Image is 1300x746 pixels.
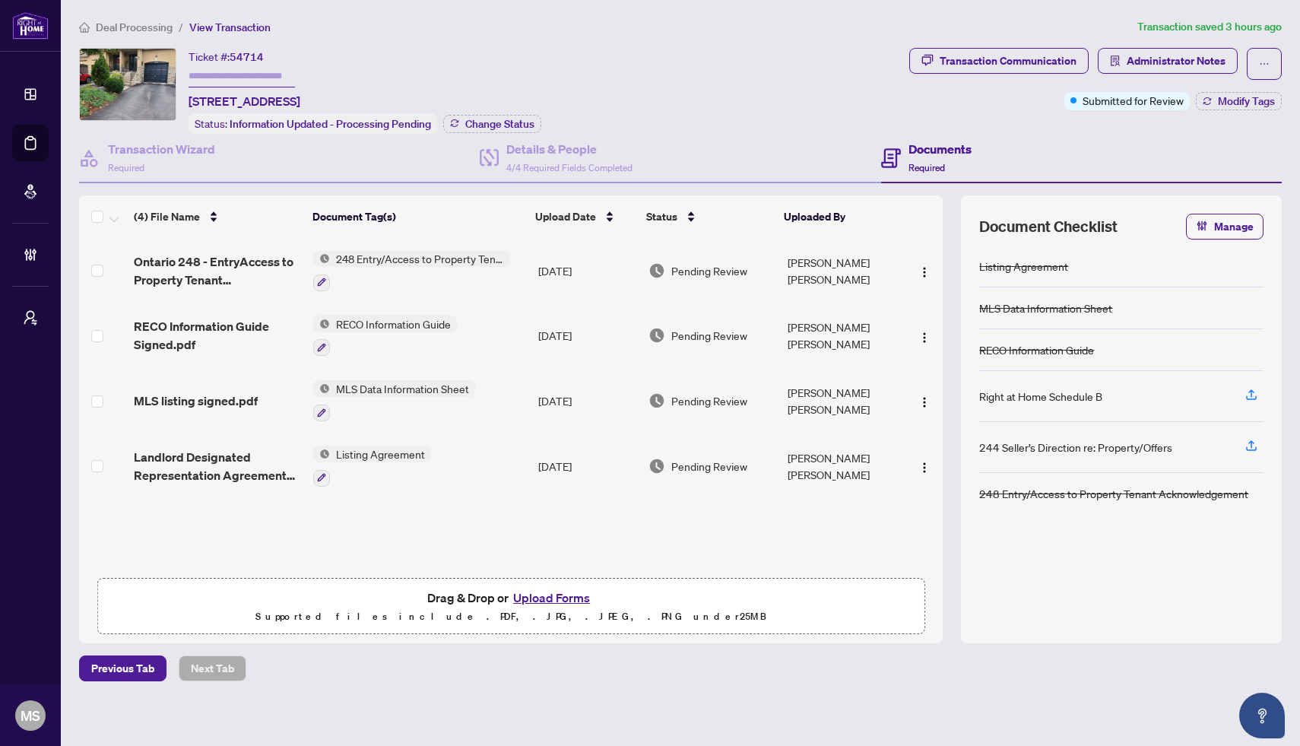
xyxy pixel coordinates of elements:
th: (4) File Name [128,195,306,238]
span: MS [21,705,40,726]
span: 248 Entry/Access to Property Tenant Acknowledgement [330,250,510,267]
span: Upload Date [535,208,596,225]
img: Logo [918,266,931,278]
div: 248 Entry/Access to Property Tenant Acknowledgement [979,485,1248,502]
span: Pending Review [671,262,747,279]
span: home [79,22,90,33]
span: Administrator Notes [1127,49,1225,73]
span: Submitted for Review [1083,92,1184,109]
button: Upload Forms [509,588,595,608]
button: Status IconListing Agreement [313,446,431,487]
span: Deal Processing [96,21,173,34]
div: Listing Agreement [979,258,1068,275]
span: Status [646,208,677,225]
button: Open asap [1239,693,1285,738]
td: [PERSON_NAME] [PERSON_NAME] [782,368,904,433]
article: Transaction saved 3 hours ago [1137,18,1282,36]
button: Administrator Notes [1098,48,1238,74]
div: Right at Home Schedule B [979,388,1102,405]
button: Previous Tab [79,656,166,681]
span: RECO Information Guide [330,316,457,332]
span: RECO Information Guide Signed.pdf [134,317,301,354]
button: Status IconRECO Information Guide [313,316,457,357]
button: Logo [912,389,937,413]
button: Logo [912,323,937,348]
button: Logo [912,259,937,283]
td: [DATE] [532,368,643,433]
img: IMG-W12425754_1.jpg [80,49,176,120]
span: Modify Tags [1218,96,1275,106]
td: [PERSON_NAME] [PERSON_NAME] [782,238,904,303]
p: Supported files include .PDF, .JPG, .JPEG, .PNG under 25 MB [107,608,915,626]
td: [DATE] [532,303,643,369]
img: Document Status [648,392,665,409]
div: Transaction Communication [940,49,1076,73]
li: / [179,18,183,36]
img: logo [12,11,49,40]
span: Pending Review [671,458,747,475]
h4: Transaction Wizard [108,140,215,158]
span: Drag & Drop or [427,588,595,608]
span: Listing Agreement [330,446,431,462]
img: Status Icon [313,380,330,397]
th: Upload Date [529,195,639,238]
button: Modify Tags [1196,92,1282,110]
span: (4) File Name [134,208,200,225]
span: Change Status [465,119,534,129]
span: Pending Review [671,327,747,344]
img: Document Status [648,458,665,475]
div: Ticket #: [189,48,264,65]
div: Status: [189,113,437,134]
span: Information Updated - Processing Pending [230,117,431,131]
span: Required [108,162,144,173]
span: solution [1110,56,1121,66]
img: Status Icon [313,250,330,267]
img: Logo [918,396,931,408]
img: Status Icon [313,316,330,332]
img: Document Status [648,327,665,344]
button: Transaction Communication [909,48,1089,74]
span: Previous Tab [91,656,154,681]
th: Status [640,195,778,238]
h4: Documents [908,140,972,158]
div: MLS Data Information Sheet [979,300,1112,316]
th: Uploaded By [778,195,899,238]
span: Document Checklist [979,216,1118,237]
td: [DATE] [532,433,643,499]
img: Logo [918,332,931,344]
span: Pending Review [671,392,747,409]
span: MLS listing signed.pdf [134,392,258,410]
span: 4/4 Required Fields Completed [506,162,633,173]
button: Status IconMLS Data Information Sheet [313,380,475,421]
span: Manage [1214,214,1254,239]
span: Landlord Designated Representation Agreement Authority to Offer for Lease Signed.pdf [134,448,301,484]
span: user-switch [23,310,38,325]
div: 244 Seller’s Direction re: Property/Offers [979,439,1172,456]
button: Manage [1186,214,1264,240]
td: [DATE] [532,238,643,303]
td: [PERSON_NAME] [PERSON_NAME] [782,303,904,369]
span: 54714 [230,50,264,64]
button: Change Status [443,115,541,133]
img: Document Status [648,262,665,279]
button: Status Icon248 Entry/Access to Property Tenant Acknowledgement [313,250,510,291]
td: [PERSON_NAME] [PERSON_NAME] [782,433,904,499]
span: ellipsis [1259,59,1270,69]
span: Required [908,162,945,173]
span: Ontario 248 - EntryAccess to Property Tenant Acknowledgement.pdf [134,252,301,289]
th: Document Tag(s) [306,195,530,238]
span: MLS Data Information Sheet [330,380,475,397]
span: View Transaction [189,21,271,34]
img: Status Icon [313,446,330,462]
span: Drag & Drop orUpload FormsSupported files include .PDF, .JPG, .JPEG, .PNG under25MB [98,579,924,635]
h4: Details & People [506,140,633,158]
span: [STREET_ADDRESS] [189,92,300,110]
img: Logo [918,462,931,474]
button: Next Tab [179,656,246,681]
button: Logo [912,454,937,478]
div: RECO Information Guide [979,341,1094,358]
